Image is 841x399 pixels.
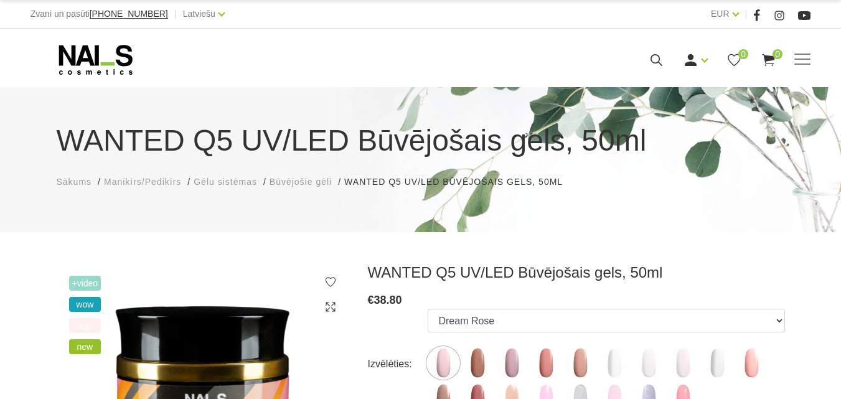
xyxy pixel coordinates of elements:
span: Gēlu sistēmas [194,177,257,187]
img: ... [599,347,630,378]
span: € [368,294,374,306]
a: 0 [726,52,742,68]
a: EUR [711,6,730,21]
img: ... [667,347,698,378]
img: ... [462,347,493,378]
li: WANTED Q5 UV/LED Būvējošais gels, 50ml [344,176,575,189]
a: Manikīrs/Pedikīrs [104,176,181,189]
span: | [174,6,177,22]
img: ... [530,347,561,378]
img: ... [428,347,459,378]
img: ... [736,347,767,378]
span: | [745,6,748,22]
span: Būvējošie gēli [270,177,332,187]
div: Izvēlēties: [368,354,428,374]
span: Manikīrs/Pedikīrs [104,177,181,187]
a: [PHONE_NUMBER] [90,9,168,19]
img: ... [496,347,527,378]
span: 38.80 [374,294,402,306]
img: ... [565,347,596,378]
a: 0 [761,52,776,68]
a: Latviešu [183,6,215,21]
span: top [69,318,101,333]
a: Būvējošie gēli [270,176,332,189]
img: ... [702,347,733,378]
span: Sākums [57,177,92,187]
img: ... [633,347,664,378]
span: +Video [69,276,101,291]
span: 0 [738,49,748,59]
span: 0 [773,49,782,59]
a: Gēlu sistēmas [194,176,257,189]
span: wow [69,297,101,312]
div: Zvani un pasūti [31,6,168,22]
a: Sākums [57,176,92,189]
h1: WANTED Q5 UV/LED Būvējošais gels, 50ml [57,118,785,163]
span: new [69,339,101,354]
h3: WANTED Q5 UV/LED Būvējošais gels, 50ml [368,263,785,282]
